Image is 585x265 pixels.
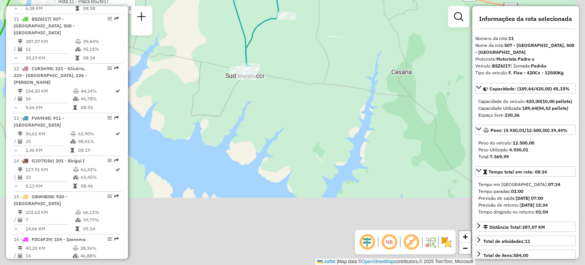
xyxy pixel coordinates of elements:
[537,105,568,111] strong: (04,52 pallets)
[32,194,53,199] span: GBW4E08
[14,66,87,85] span: 12 -
[114,194,119,199] em: Rota exportada
[522,224,545,230] span: 387,07 KM
[115,89,120,93] i: Rota otimizada
[25,209,75,216] td: 102,62 KM
[75,218,81,222] i: % de utilização da cubagem
[478,181,573,188] div: Tempo em [GEOGRAPHIC_DATA]:
[18,218,22,222] i: Total de Atividades
[459,243,471,254] a: Zoom out
[51,236,86,242] span: | 104 - Ipanema
[73,89,79,93] i: % de utilização do peso
[14,45,18,53] td: /
[14,146,18,154] td: =
[25,104,73,111] td: 9,66 KM
[475,125,576,135] a: Peso: (4.930,01/12.500,00) 39,44%
[25,38,75,45] td: 387,07 KM
[14,173,18,181] td: /
[78,130,115,138] td: 63,90%
[475,166,576,177] a: Tempo total em rota: 08:34
[32,66,52,71] span: CUK5H98
[475,42,576,56] div: Nome da rota:
[114,66,119,71] em: Rota exportada
[25,138,70,145] td: 25
[491,127,567,133] span: Peso: (4.930,01/12.500,00) 39,44%
[80,173,115,181] td: 63,45%
[475,15,576,22] h4: Informações da rota selecionada
[18,39,22,44] i: Distância Total
[459,231,471,243] a: Zoom in
[25,5,75,12] td: 6,38 KM
[511,188,523,194] strong: 01:00
[80,166,115,173] td: 61,43%
[478,209,573,215] div: Tempo dirigindo no retorno:
[496,56,534,62] strong: Motorista Padra o
[18,96,22,101] i: Total de Atividades
[70,139,76,144] i: % de utilização da cubagem
[492,63,510,69] strong: BSZ6I17
[83,225,119,233] td: 05:14
[14,216,18,224] td: /
[114,237,119,241] em: Rota exportada
[516,195,543,201] strong: [DATE] 07:00
[451,9,466,24] a: Exibir filtros
[490,154,509,159] strong: 7.569,99
[478,153,573,160] div: Total:
[83,216,119,224] td: 99,77%
[25,146,70,154] td: 1,46 KM
[73,167,79,172] i: % de utilização do peso
[25,87,73,95] td: 154,50 KM
[18,210,22,215] i: Distância Total
[83,38,119,45] td: 39,44%
[107,116,112,120] em: Opções
[14,236,86,242] span: 16 -
[475,236,576,246] a: Total de atividades:11
[78,138,115,145] td: 98,41%
[107,66,112,71] em: Opções
[114,116,119,120] em: Rota exportada
[478,140,534,146] span: Peso do veículo:
[73,184,77,188] i: Tempo total em rota
[475,63,576,69] div: Veículo:
[489,169,547,175] span: Tempo total em rota: 08:34
[14,104,18,111] td: =
[14,16,75,35] span: 11 -
[73,246,78,251] i: % de utilização do peso
[25,95,73,103] td: 16
[475,69,576,76] div: Tipo do veículo:
[70,148,74,153] i: Tempo total em rota
[14,158,85,164] span: 14 -
[107,16,112,21] em: Opções
[80,252,118,260] td: 46,88%
[513,140,534,146] strong: 12.500,00
[75,6,79,11] i: Tempo total em rota
[440,236,452,248] img: Exibir/Ocultar setores
[402,233,420,251] span: Exibir rótulo
[478,188,573,195] div: Tempo paradas:
[14,138,18,145] td: /
[53,158,85,164] span: | 201 - Birigui I
[541,98,572,104] strong: (10,00 pallets)
[80,95,115,103] td: 46,78%
[475,250,576,260] a: Total de itens:584,00
[531,63,547,69] strong: Padrão
[25,244,72,252] td: 40,25 KM
[73,254,78,258] i: % de utilização da cubagem
[80,182,115,190] td: 08:46
[513,252,528,258] strong: 584,00
[78,146,115,154] td: 08:19
[14,225,18,233] td: =
[489,86,570,92] span: Capacidade: (189,64/420,00) 45,15%
[18,254,22,258] i: Total de Atividades
[478,146,573,153] div: Peso Utilizado:
[25,225,75,233] td: 14,66 KM
[475,137,576,163] div: Peso: (4.930,01/12.500,00) 39,44%
[18,139,22,144] i: Total de Atividades
[478,195,573,202] div: Previsão de saída:
[18,47,22,51] i: Total de Atividades
[114,158,119,163] em: Rota exportada
[107,237,112,241] em: Opções
[115,132,120,136] i: Rota otimizada
[14,115,64,128] span: 13 -
[463,232,468,241] span: +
